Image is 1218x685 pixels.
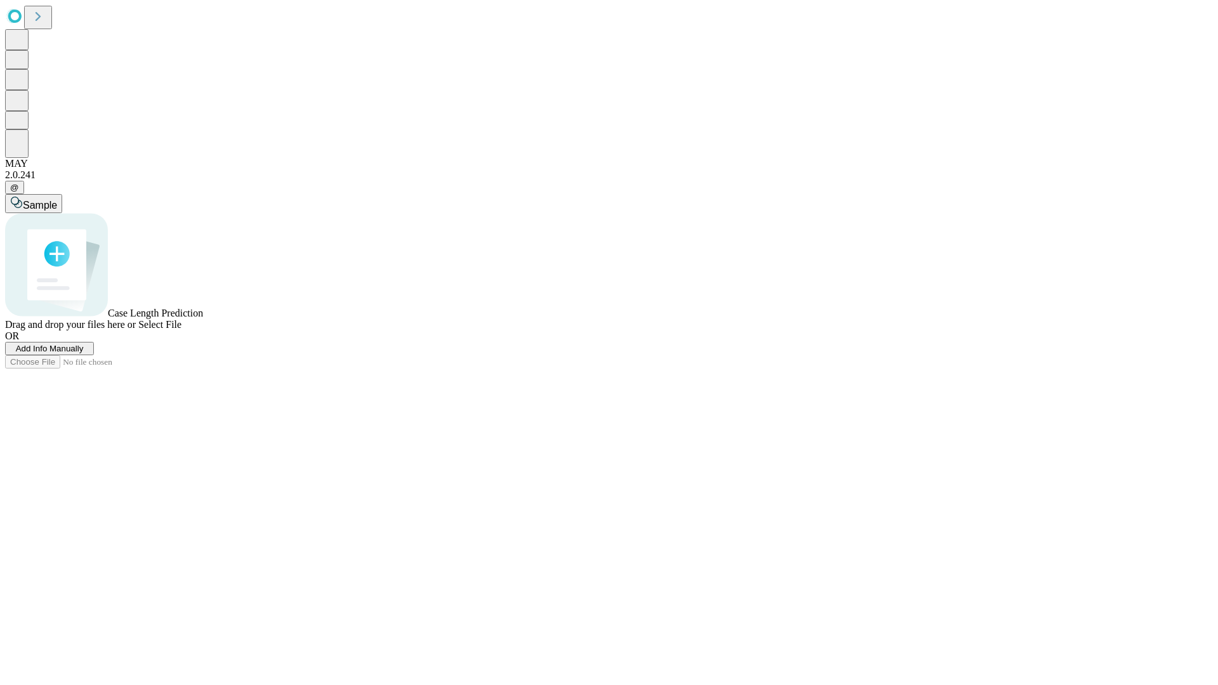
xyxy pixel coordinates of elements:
button: Sample [5,194,62,213]
div: 2.0.241 [5,169,1213,181]
div: MAY [5,158,1213,169]
span: @ [10,183,19,192]
button: @ [5,181,24,194]
span: Select File [138,319,181,330]
span: Drag and drop your files here or [5,319,136,330]
span: Sample [23,200,57,211]
button: Add Info Manually [5,342,94,355]
span: Add Info Manually [16,344,84,353]
span: OR [5,330,19,341]
span: Case Length Prediction [108,308,203,318]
